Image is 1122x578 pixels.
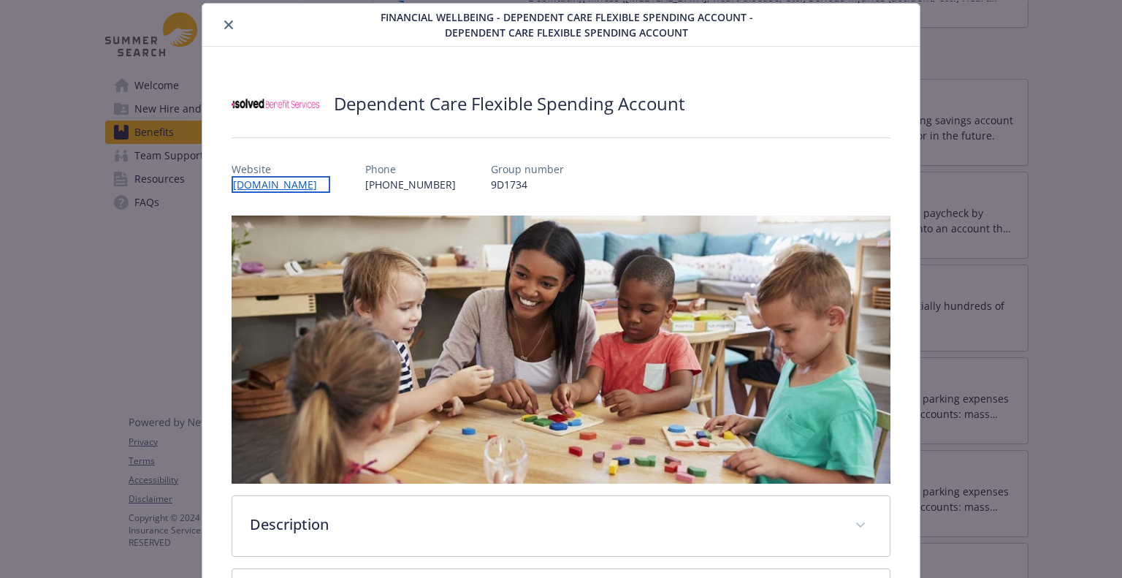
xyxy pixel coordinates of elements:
[232,82,319,126] img: iSolved Benefit Services
[491,161,564,177] p: Group number
[220,16,237,34] button: close
[365,177,456,192] p: [PHONE_NUMBER]
[365,161,456,177] p: Phone
[355,9,778,40] span: Financial Wellbeing - Dependent Care Flexible Spending Account - Dependent Care Flexible Spending...
[232,496,889,556] div: Description
[232,176,330,193] a: [DOMAIN_NAME]
[232,161,330,177] p: Website
[250,514,836,536] p: Description
[491,177,564,192] p: 9D1734
[334,91,685,116] h2: Dependent Care Flexible Spending Account
[232,216,890,484] img: banner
